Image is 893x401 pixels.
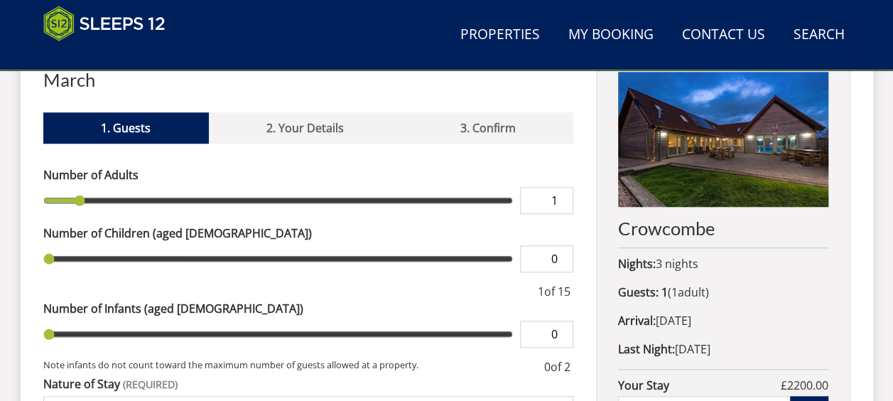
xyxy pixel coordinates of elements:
[43,166,574,183] label: Number of Adults
[43,300,574,317] label: Number of Infants (aged [DEMOGRAPHIC_DATA])
[535,283,573,300] div: of 15
[661,284,709,300] span: ( )
[43,358,542,375] small: Note infants do not count toward the maximum number of guests allowed at a property.
[787,378,828,393] span: 2200.00
[676,19,771,51] a: Contact Us
[618,341,675,357] strong: Last Night:
[618,313,656,328] strong: Arrival:
[618,341,828,358] p: [DATE]
[671,284,705,300] span: adult
[671,284,678,300] span: 1
[43,112,209,144] a: 1. Guests
[43,225,574,242] label: Number of Children (aged [DEMOGRAPHIC_DATA])
[455,19,546,51] a: Properties
[618,284,659,300] strong: Guests:
[618,312,828,329] p: [DATE]
[618,377,780,394] strong: Your Stay
[209,112,402,144] a: 2. Your Details
[781,377,828,394] span: £
[43,375,574,392] label: Nature of Stay
[661,284,668,300] strong: 1
[618,218,828,238] h2: Crowcombe
[43,6,166,41] img: Sleeps 12
[618,72,828,207] img: An image of 'Crowcombe'
[402,112,573,144] a: 3. Confirm
[541,358,573,375] div: of 2
[563,19,659,51] a: My Booking
[43,50,574,90] h2: Book your stay at [GEOGRAPHIC_DATA], [GEOGRAPHIC_DATA] in March
[36,50,185,62] iframe: Customer reviews powered by Trustpilot
[538,284,544,299] span: 1
[618,256,656,272] strong: Nights:
[618,255,828,272] p: 3 nights
[544,359,551,375] span: 0
[788,19,850,51] a: Search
